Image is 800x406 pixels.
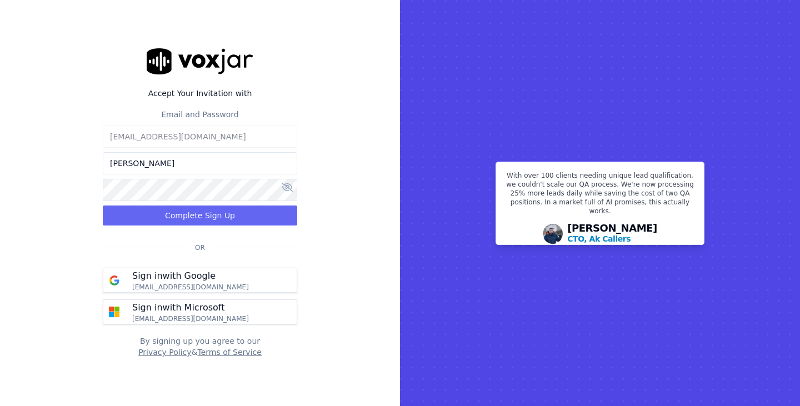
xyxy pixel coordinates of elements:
div: By signing up you agree to our & [103,335,297,358]
button: Privacy Policy [138,347,191,358]
span: Or [191,243,209,252]
label: Accept Your Invitation with [103,88,297,99]
p: Sign in with Google [132,269,216,283]
p: Sign in with Microsoft [132,301,224,314]
button: Complete Sign Up [103,205,297,225]
button: Terms of Service [197,347,261,358]
img: google Sign in button [103,269,126,292]
input: Name [103,152,297,174]
p: [EMAIL_ADDRESS][DOMAIN_NAME] [132,283,249,292]
p: CTO, Ak Callers [567,233,631,244]
img: microsoft Sign in button [103,301,126,323]
button: Sign inwith Google [EMAIL_ADDRESS][DOMAIN_NAME] [103,268,297,293]
img: logo [147,48,253,74]
p: With over 100 clients needing unique lead qualification, we couldn't scale our QA process. We're ... [503,171,697,220]
p: [EMAIL_ADDRESS][DOMAIN_NAME] [132,314,249,323]
img: Avatar [543,224,563,244]
label: Email and Password [161,110,238,119]
input: Email [103,126,297,148]
div: [PERSON_NAME] [567,223,657,244]
button: Sign inwith Microsoft [EMAIL_ADDRESS][DOMAIN_NAME] [103,299,297,324]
